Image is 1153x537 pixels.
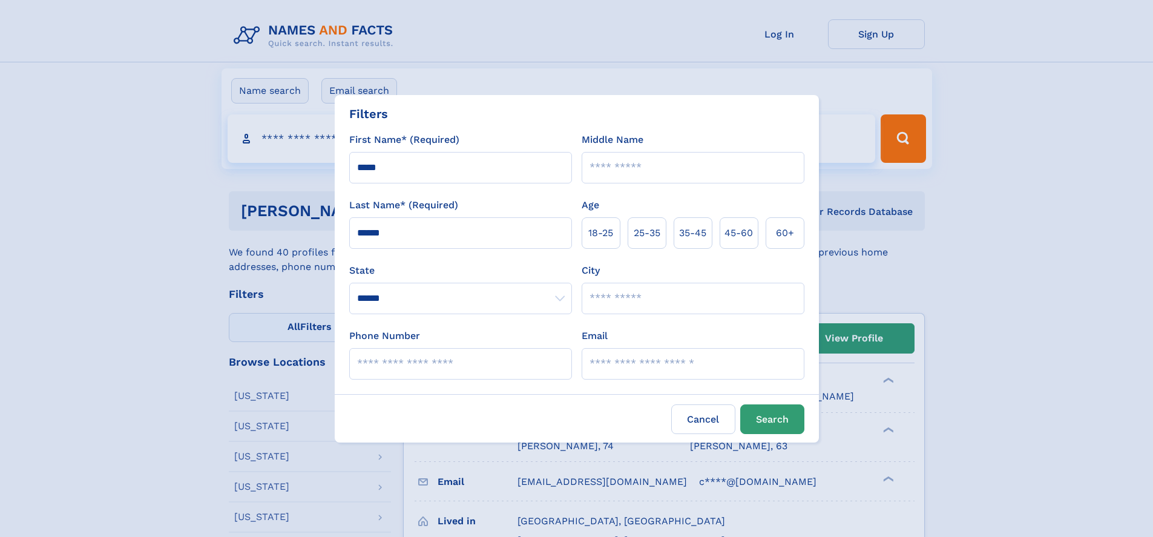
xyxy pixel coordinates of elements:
button: Search [740,404,804,434]
label: Middle Name [582,133,643,147]
label: Phone Number [349,329,420,343]
div: Filters [349,105,388,123]
label: Email [582,329,608,343]
label: Last Name* (Required) [349,198,458,212]
label: State [349,263,572,278]
label: City [582,263,600,278]
span: 45‑60 [724,226,753,240]
label: Cancel [671,404,735,434]
span: 18‑25 [588,226,613,240]
label: First Name* (Required) [349,133,459,147]
span: 35‑45 [679,226,706,240]
span: 25‑35 [634,226,660,240]
label: Age [582,198,599,212]
span: 60+ [776,226,794,240]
